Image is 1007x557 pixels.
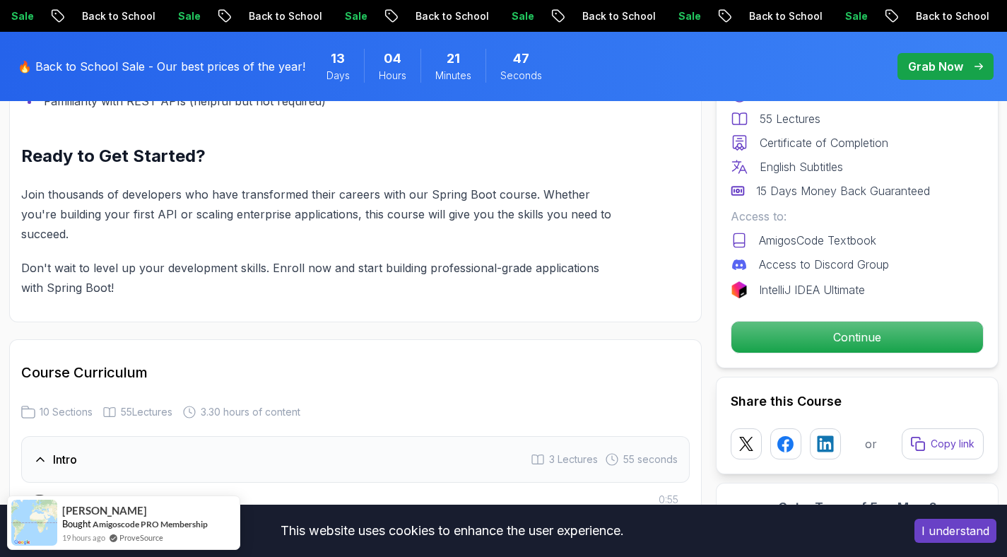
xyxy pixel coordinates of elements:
p: Continue [731,322,983,353]
p: Don't wait to level up your development skills. Enroll now and start building professional-grade ... [21,258,623,298]
span: 47 Seconds [513,49,529,69]
p: Back to School [60,9,156,23]
p: Join thousands of developers who have transformed their careers with our Spring Boot course. Whet... [21,184,623,244]
h3: Got a Team of 5 or More? [731,498,984,517]
span: 55 Lectures [121,405,172,419]
button: Copy link [902,428,984,459]
span: 21 Minutes [447,49,460,69]
p: 55 Lectures [760,110,820,127]
span: Minutes [435,69,471,83]
p: Access to Discord Group [759,256,889,273]
p: Back to School [227,9,323,23]
span: 3.30 hours of content [201,405,300,419]
p: Sale [490,9,535,23]
p: IntelliJ IDEA Ultimate [759,281,865,298]
p: Grab Now [908,58,963,75]
p: 🔥 Back to School Sale - Our best prices of the year! [18,58,305,75]
p: Back to School [560,9,656,23]
a: Amigoscode PRO Membership [93,519,208,529]
p: Copy link [931,437,974,451]
h3: 1 - Welcome [55,493,110,507]
span: 13 Days [331,49,345,69]
h2: Course Curriculum [21,363,690,382]
p: Sale [156,9,201,23]
span: 10 Sections [40,405,93,419]
p: Sale [656,9,702,23]
img: jetbrains logo [731,281,748,298]
p: or [865,435,877,452]
p: Back to School [727,9,823,23]
p: English Subtitles [760,158,843,175]
p: 15 Days Money Back Guaranteed [756,182,930,199]
span: 4 Hours [384,49,401,69]
button: Intro3 Lectures 55 seconds [21,436,690,483]
p: Sale [823,9,868,23]
span: Hours [379,69,406,83]
p: Back to School [394,9,490,23]
h2: Share this Course [731,392,984,411]
span: 0:55 [659,493,678,507]
h3: Intro [53,451,77,468]
span: Bought [62,518,91,529]
span: [PERSON_NAME] [62,505,147,517]
img: provesource social proof notification image [11,500,57,546]
span: 3 Lectures [549,452,598,467]
p: Sale [323,9,368,23]
a: ProveSource [119,532,163,544]
span: Seconds [500,69,542,83]
span: 19 hours ago [62,532,105,544]
p: Certificate of Completion [760,134,888,151]
span: Days [326,69,350,83]
h2: Ready to Get Started? [21,145,623,168]
p: Access to: [731,208,984,225]
p: AmigosCode Textbook [759,232,876,249]
div: This website uses cookies to enhance the user experience. [11,515,893,546]
button: Continue [731,321,984,353]
button: Accept cookies [914,519,996,543]
p: Back to School [894,9,990,23]
li: Familiarity with REST APIs (helpful but not required) [40,91,623,111]
span: 55 seconds [623,452,678,467]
